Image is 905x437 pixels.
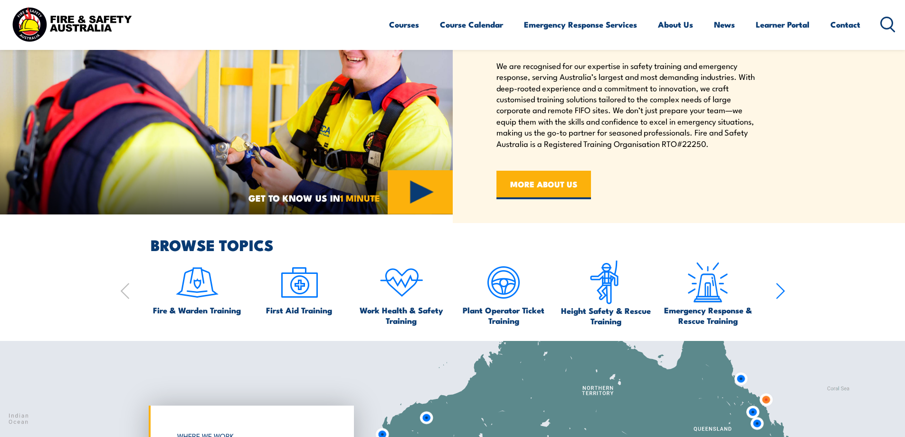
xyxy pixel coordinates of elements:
strong: 1 MINUTE [340,191,380,204]
span: Height Safety & Rescue Training [559,305,652,326]
a: Emergency Response Services [524,12,637,37]
span: Work Health & Safety Training [355,305,448,326]
img: icon-2 [277,260,322,305]
h2: BROWSE TOPICS [151,238,785,251]
img: icon-1 [175,260,219,305]
a: Course Calendar [440,12,503,37]
a: Emergency Response & Rescue Training [661,260,754,326]
a: Height Safety & Rescue Training [559,260,652,326]
a: Work Health & Safety Training [355,260,448,326]
a: Fire & Warden Training [153,260,241,315]
a: About Us [658,12,693,37]
img: Emergency Response Icon [686,260,730,305]
a: First Aid Training [266,260,332,315]
span: Emergency Response & Rescue Training [661,305,754,326]
a: News [714,12,735,37]
span: GET TO KNOW US IN [248,194,380,202]
a: Plant Operator Ticket Training [457,260,550,326]
p: We are recognised for our expertise in safety training and emergency response, serving Australia’... [496,60,757,149]
a: MORE ABOUT US [496,171,591,199]
img: icon-5 [481,260,526,305]
img: icon-6 [583,260,628,305]
a: Contact [830,12,860,37]
span: Fire & Warden Training [153,305,241,315]
a: Courses [389,12,419,37]
span: First Aid Training [266,305,332,315]
a: Learner Portal [756,12,810,37]
span: Plant Operator Ticket Training [457,305,550,326]
img: icon-4 [379,260,424,305]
